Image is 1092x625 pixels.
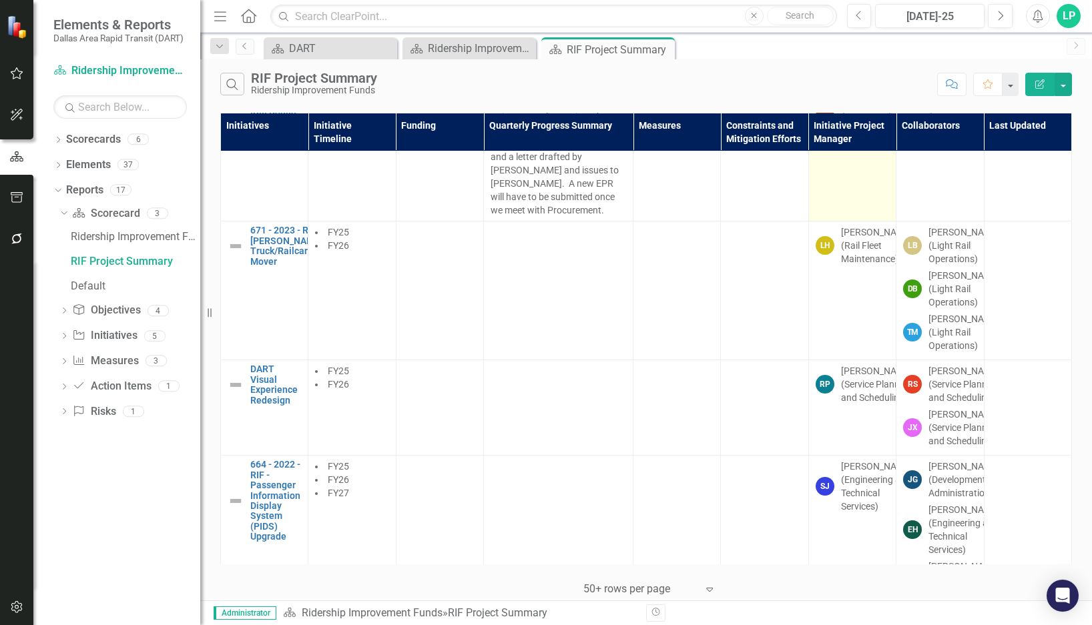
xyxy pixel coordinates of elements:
div: EH [903,520,922,539]
div: LB [903,236,922,255]
div: LH [816,236,834,255]
a: Ridership Improvement Funds [406,40,533,57]
div: 1 [158,381,180,392]
a: Action Items [72,379,151,394]
div: 3 [147,207,168,219]
small: Dallas Area Rapid Transit (DART) [53,33,184,43]
div: JG [903,470,922,489]
td: Double-Click to Edit [484,93,633,221]
span: FY27 [328,488,349,498]
a: Scorecards [66,132,121,147]
a: Default [67,275,200,296]
div: RIF Project Summary [251,71,377,85]
div: SJ [816,477,834,496]
div: Ridership Improvement Funds [71,231,200,243]
div: [PERSON_NAME] (Engineering & Technical Services) [841,460,912,513]
div: 3 [146,356,167,367]
td: Double-Click to Edit [721,221,808,360]
div: Ridership Improvement Funds [428,40,533,57]
td: Double-Click to Edit Right Click for Context Menu [221,456,308,621]
div: [PERSON_NAME] (Service Planning and Scheduling) [928,364,1000,404]
div: [PERSON_NAME] (Engineering and Technical Services) [928,503,1000,556]
div: » [283,606,636,621]
td: Double-Click to Edit [308,456,396,621]
div: [PERSON_NAME] (Rail Fleet Maintenance) [841,225,912,265]
img: Not Defined [228,238,244,254]
div: RP [816,375,834,394]
span: FY26 [328,474,349,485]
div: DART [289,40,394,57]
td: Double-Click to Edit [896,456,984,621]
td: Double-Click to Edit [896,360,984,456]
a: Elements [66,157,111,173]
a: Measures [72,354,138,369]
div: RS [903,375,922,394]
div: TM [903,323,922,342]
img: Not Defined [228,377,244,393]
div: RIF Project Summary [448,606,547,619]
a: DART Visual Experience Redesign [250,364,301,406]
div: [PERSON_NAME] (Service Planning and Scheduling) [841,364,912,404]
a: DART [267,40,394,57]
td: Double-Click to Edit [308,93,396,221]
div: [PERSON_NAME] (Light Rail Operations) [928,225,1000,265]
div: 5 [144,330,166,342]
td: Double-Click to Edit [396,360,483,456]
td: Double-Click to Edit [308,221,396,360]
span: FY25 [328,461,349,472]
div: [PERSON_NAME] (Light Rail Operations) [928,312,1000,352]
td: Double-Click to Edit [308,360,396,456]
div: Open Intercom Messenger [1047,580,1079,612]
div: 37 [117,159,139,171]
td: Double-Click to Edit [396,221,483,360]
button: [DATE]-25 [875,4,985,28]
span: FY26 [328,379,349,390]
td: Double-Click to Edit [721,360,808,456]
a: 671 - 2023 - RIF - [PERSON_NAME] Truck/Railcar Mover [250,225,322,267]
span: FY26 [328,240,349,251]
td: Double-Click to Edit Right Click for Context Menu [221,221,308,360]
a: Risks [72,404,115,420]
img: ClearPoint Strategy [7,15,30,39]
div: [DATE]-25 [880,9,980,25]
a: Objectives [72,303,140,318]
a: 664 - 2022 - RIF - Passenger Information Display System (PIDS) Upgrade [250,460,301,542]
td: Double-Click to Edit [396,93,483,221]
td: Double-Click to Edit [808,221,896,360]
span: FY25 [328,227,349,237]
div: DB [903,279,922,298]
span: Search [786,10,814,21]
a: Ridership Improvement Funds [302,606,443,619]
a: RIF Project Summary [67,250,200,271]
button: Search [767,7,834,25]
a: Reports [66,183,103,198]
td: Double-Click to Edit [808,456,896,621]
span: FY25 [328,366,349,376]
div: [PERSON_NAME] (Engineering and Technical Services) [928,560,1000,613]
td: Double-Click to Edit [721,456,808,621]
td: Double-Click to Edit [808,360,896,456]
div: Ridership Improvement Funds [251,85,377,95]
div: 17 [110,184,131,195]
span: Elements & Reports [53,17,184,33]
a: Scorecard [72,206,140,221]
a: Ridership Improvement Funds [53,63,187,79]
div: JX [903,418,922,437]
td: Double-Click to Edit [896,93,984,221]
div: [PERSON_NAME] (Light Rail Operations) [928,269,1000,309]
div: RIF Project Summary [567,41,671,58]
div: 4 [148,305,169,316]
div: 6 [127,134,149,145]
button: LP [1057,4,1081,28]
td: Double-Click to Edit [484,360,633,456]
td: Double-Click to Edit [808,93,896,221]
p: The project was awarded to Geismar North America who faulted on the contract. It was later cancel... [491,97,626,217]
input: Search Below... [53,95,187,119]
td: Double-Click to Edit [896,221,984,360]
td: Double-Click to Edit Right Click for Context Menu [221,93,308,221]
div: 1 [123,406,144,417]
td: Double-Click to Edit [396,456,483,621]
td: Double-Click to Edit [484,221,633,360]
div: [PERSON_NAME] (Development Administration) [928,460,1000,500]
